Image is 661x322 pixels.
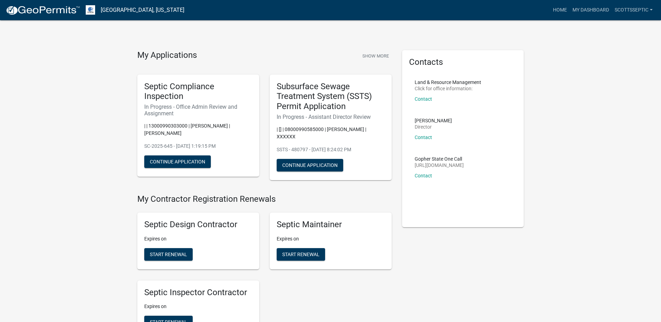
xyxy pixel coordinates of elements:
[144,235,252,243] p: Expires on
[277,248,325,261] button: Start Renewal
[277,146,385,153] p: SSTS - 480797 - [DATE] 8:24:02 PM
[277,114,385,120] h6: In Progress - Assistant Director Review
[415,156,464,161] p: Gopher State One Call
[150,251,187,257] span: Start Renewal
[101,4,184,16] a: [GEOGRAPHIC_DATA], [US_STATE]
[612,3,655,17] a: scottsseptic
[415,173,432,178] a: Contact
[144,287,252,298] h5: Septic Inspector Contractor
[144,122,252,137] p: | | 13000990303000 | [PERSON_NAME] | [PERSON_NAME]
[415,124,452,129] p: Director
[144,155,211,168] button: Continue Application
[415,80,481,85] p: Land & Resource Management
[415,163,464,168] p: [URL][DOMAIN_NAME]
[144,248,193,261] button: Start Renewal
[277,159,343,171] button: Continue Application
[277,235,385,243] p: Expires on
[570,3,612,17] a: My Dashboard
[86,5,95,15] img: Otter Tail County, Minnesota
[277,220,385,230] h5: Septic Maintainer
[282,251,320,257] span: Start Renewal
[277,82,385,112] h5: Subsurface Sewage Treatment System (SSTS) Permit Application
[409,57,517,67] h5: Contacts
[144,220,252,230] h5: Septic Design Contractor
[144,103,252,117] h6: In Progress - Office Admin Review and Assignment
[277,126,385,140] p: | [] | 08000990585000 | [PERSON_NAME] | XXXXXX
[415,96,432,102] a: Contact
[360,50,392,62] button: Show More
[550,3,570,17] a: Home
[144,143,252,150] p: SC-2025-645 - [DATE] 1:19:15 PM
[415,86,481,91] p: Click for office information:
[137,194,392,204] h4: My Contractor Registration Renewals
[415,118,452,123] p: [PERSON_NAME]
[144,82,252,102] h5: Septic Compliance Inspection
[144,303,252,310] p: Expires on
[137,50,197,61] h4: My Applications
[415,135,432,140] a: Contact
